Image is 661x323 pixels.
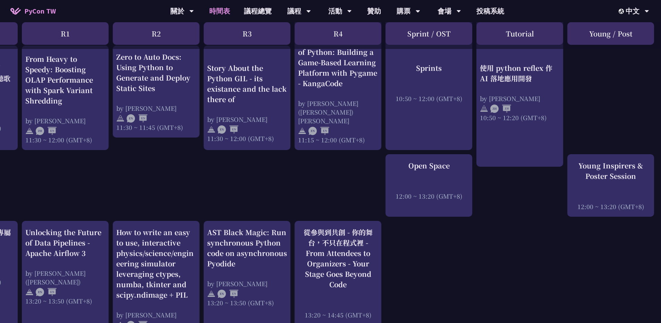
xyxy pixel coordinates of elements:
a: PyCon TW [3,2,63,20]
img: svg+xml;base64,PHN2ZyB4bWxucz0iaHR0cDovL3d3dy53My5vcmcvMjAwMC9zdmciIHdpZHRoPSIyNCIgaGVpZ2h0PSIyNC... [207,125,215,134]
span: PyCon TW [24,6,56,16]
img: svg+xml;base64,PHN2ZyB4bWxucz0iaHR0cDovL3d3dy53My5vcmcvMjAwMC9zdmciIHdpZHRoPSIyNCIgaGVpZ2h0PSIyNC... [207,290,215,298]
div: Zero to Auto Docs: Using Python to Generate and Deploy Static Sites [116,52,196,93]
img: svg+xml;base64,PHN2ZyB4bWxucz0iaHR0cDovL3d3dy53My5vcmcvMjAwMC9zdmciIHdpZHRoPSIyNCIgaGVpZ2h0PSIyNC... [25,127,34,135]
img: ENEN.5a408d1.svg [127,114,147,123]
div: R1 [22,22,109,45]
img: ZHZH.38617ef.svg [490,105,511,113]
div: by [PERSON_NAME] ([PERSON_NAME]) [25,269,105,286]
div: R2 [113,22,200,45]
div: 13:20 ~ 14:45 (GMT+8) [298,310,378,319]
div: Young Inspirers & Poster Session [571,160,651,181]
div: Young / Post [567,22,654,45]
img: svg+xml;base64,PHN2ZyB4bWxucz0iaHR0cDovL3d3dy53My5vcmcvMjAwMC9zdmciIHdpZHRoPSIyNCIgaGVpZ2h0PSIyNC... [25,288,34,296]
div: Helping K-12 Students Write Their First Line of Python: Building a Game-Based Learning Platform w... [298,26,378,89]
div: 10:50 ~ 12:20 (GMT+8) [480,113,560,122]
div: From Heavy to Speedy: Boosting OLAP Performance with Spark Variant Shredding [25,54,105,106]
div: by [PERSON_NAME] [480,94,560,102]
div: Open Space [389,160,469,171]
img: ENEN.5a408d1.svg [218,290,238,298]
a: Young Inspirers & Poster Session 12:00 ~ 13:20 (GMT+8) [571,160,651,211]
img: svg+xml;base64,PHN2ZyB4bWxucz0iaHR0cDovL3d3dy53My5vcmcvMjAwMC9zdmciIHdpZHRoPSIyNCIgaGVpZ2h0PSIyNC... [298,127,306,135]
div: R3 [204,22,290,45]
div: 13:20 ~ 13:50 (GMT+8) [25,297,105,305]
img: ENEN.5a408d1.svg [308,127,329,135]
a: From Heavy to Speedy: Boosting OLAP Performance with Spark Variant Shredding by [PERSON_NAME] 11:... [25,52,105,142]
div: How to write an easy to use, interactive physics/science/engineering simulator leveraging ctypes,... [116,227,196,300]
div: 11:30 ~ 12:00 (GMT+8) [25,135,105,144]
div: 13:20 ~ 13:50 (GMT+8) [207,298,287,307]
img: svg+xml;base64,PHN2ZyB4bWxucz0iaHR0cDovL3d3dy53My5vcmcvMjAwMC9zdmciIHdpZHRoPSIyNCIgaGVpZ2h0PSIyNC... [116,114,125,123]
div: 從參與到共創 - 你的舞台，不只在程式裡 - From Attendees to Organizers - Your Stage Goes Beyond Code [298,227,378,290]
div: by [PERSON_NAME] [207,115,287,123]
img: ENEN.5a408d1.svg [36,288,57,296]
a: Helping K-12 Students Write Their First Line of Python: Building a Game-Based Learning Platform w... [298,26,378,144]
a: Open Space 12:00 ~ 13:20 (GMT+8) [389,160,469,200]
div: 11:15 ~ 12:00 (GMT+8) [298,135,378,144]
div: AST Black Magic: Run synchronous Python code on asynchronous Pyodide [207,227,287,269]
div: by [PERSON_NAME] [116,310,196,319]
div: R4 [295,22,381,45]
div: 11:30 ~ 11:45 (GMT+8) [116,123,196,132]
div: Tutorial [476,22,563,45]
img: ENEN.5a408d1.svg [218,125,238,134]
div: by [PERSON_NAME] [116,104,196,113]
div: 11:30 ~ 12:00 (GMT+8) [207,134,287,142]
div: by [PERSON_NAME] [207,279,287,288]
div: Sprints [389,63,469,73]
div: 使用 python reflex 作 AI 落地應用開發 [480,63,560,83]
a: Story About the Python GIL - its existance and the lack there of by [PERSON_NAME] 11:30 ~ 12:00 (... [207,52,287,132]
img: svg+xml;base64,PHN2ZyB4bWxucz0iaHR0cDovL3d3dy53My5vcmcvMjAwMC9zdmciIHdpZHRoPSIyNCIgaGVpZ2h0PSIyNC... [480,105,488,113]
a: AST Black Magic: Run synchronous Python code on asynchronous Pyodide by [PERSON_NAME] 13:20 ~ 13:... [207,227,287,307]
div: Unlocking the Future of Data Pipelines - Apache Airflow 3 [25,227,105,258]
div: Sprint / OST [385,22,472,45]
div: by [PERSON_NAME] ([PERSON_NAME]) [PERSON_NAME] [298,99,378,125]
img: Locale Icon [619,9,626,14]
div: 10:50 ~ 12:00 (GMT+8) [389,94,469,102]
div: 12:00 ~ 13:20 (GMT+8) [389,192,469,200]
img: Home icon of PyCon TW 2025 [10,8,21,15]
div: 12:00 ~ 13:20 (GMT+8) [571,202,651,211]
a: Zero to Auto Docs: Using Python to Generate and Deploy Static Sites by [PERSON_NAME] 11:30 ~ 11:4... [116,52,196,132]
a: Unlocking the Future of Data Pipelines - Apache Airflow 3 by [PERSON_NAME] ([PERSON_NAME]) 13:20 ... [25,227,105,305]
div: by [PERSON_NAME] [25,116,105,125]
img: ZHEN.371966e.svg [36,127,57,135]
div: Story About the Python GIL - its existance and the lack there of [207,63,287,104]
